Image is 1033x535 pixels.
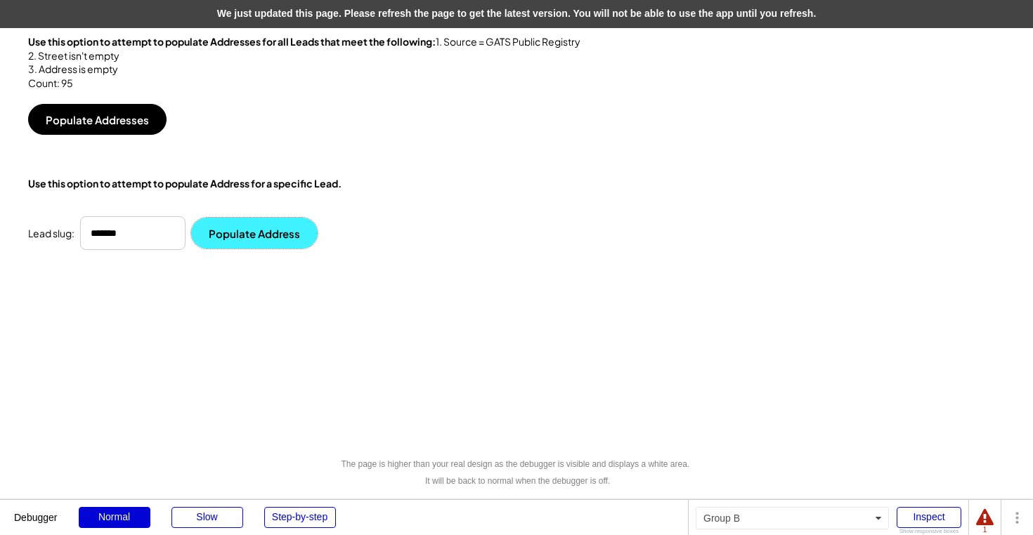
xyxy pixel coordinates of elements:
[28,227,74,241] div: Lead slug:
[14,500,58,522] div: Debugger
[897,529,961,534] div: Show responsive boxes
[28,177,342,190] strong: Use this option to attempt to populate Address for a specific Lead.
[191,218,318,249] button: Populate Address
[897,507,961,528] div: Inspect
[976,527,994,534] div: 1
[264,507,336,528] div: Step-by-step
[28,35,580,90] div: 1. Source = GATS Public Registry 2. Street isn't empty 3. Address is empty Count: 95
[696,507,889,529] div: Group B
[28,35,436,48] strong: Use this option to attempt to populate Addresses for all Leads that meet the following:
[171,507,243,528] div: Slow
[79,507,150,528] div: Normal
[28,104,167,135] button: Populate Addresses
